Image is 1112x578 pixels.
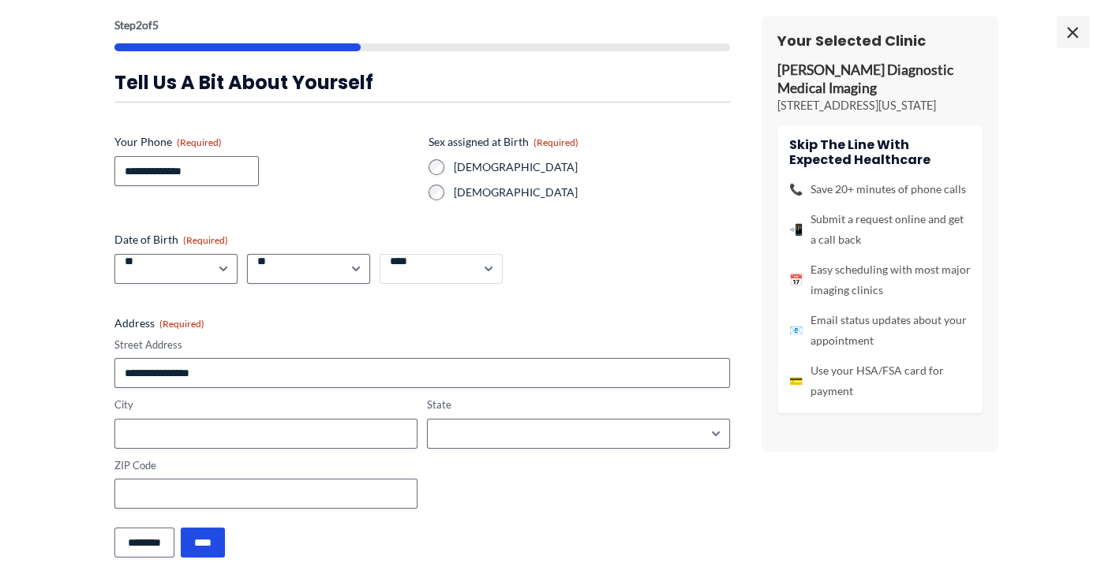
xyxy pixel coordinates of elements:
span: (Required) [183,234,228,246]
p: [STREET_ADDRESS][US_STATE] [777,98,983,114]
span: 📲 [789,219,803,240]
label: [DEMOGRAPHIC_DATA] [454,185,730,200]
li: Submit a request online and get a call back [789,209,971,250]
p: [PERSON_NAME] Diagnostic Medical Imaging [777,62,983,98]
span: 📞 [789,179,803,200]
span: × [1057,16,1088,47]
h4: Skip the line with Expected Healthcare [789,137,971,167]
p: Step of [114,20,730,31]
li: Easy scheduling with most major imaging clinics [789,259,971,300]
span: (Required) [159,318,204,330]
legend: Address [114,315,204,331]
h3: Tell us a bit about yourself [114,70,730,95]
label: Street Address [114,337,730,352]
span: 5 [152,18,159,32]
label: ZIP Code [114,458,417,473]
li: Save 20+ minutes of phone calls [789,179,971,200]
span: 📧 [789,320,803,341]
span: (Required) [534,136,578,148]
span: 📅 [789,270,803,290]
legend: Date of Birth [114,232,228,248]
span: 2 [136,18,142,32]
span: 💳 [789,371,803,391]
h3: Your Selected Clinic [777,32,983,50]
label: Your Phone [114,134,416,150]
label: State [427,397,730,412]
label: [DEMOGRAPHIC_DATA] [454,159,730,175]
span: (Required) [177,136,222,148]
legend: Sex assigned at Birth [429,134,578,150]
label: City [114,397,417,412]
li: Email status updates about your appointment [789,310,971,351]
li: Use your HSA/FSA card for payment [789,360,971,401]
